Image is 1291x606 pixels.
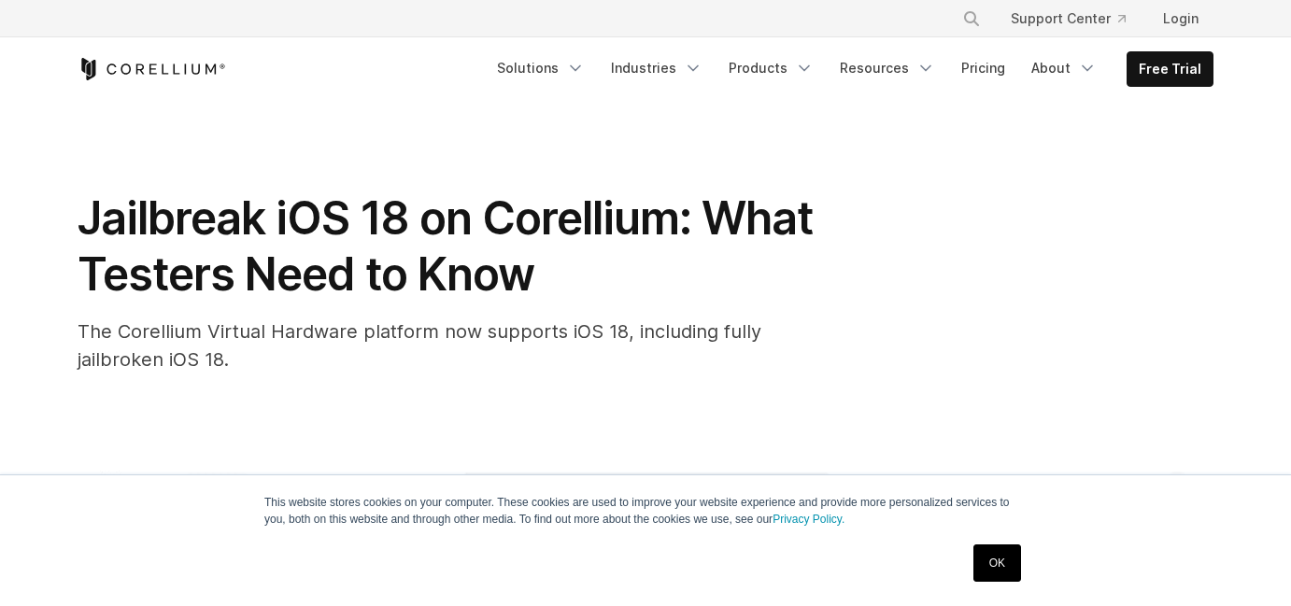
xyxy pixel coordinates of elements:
a: Login [1148,2,1213,35]
a: Corellium Home [78,58,226,80]
a: Resources [829,51,946,85]
p: This website stores cookies on your computer. These cookies are used to improve your website expe... [264,494,1027,528]
a: Pricing [950,51,1016,85]
a: Products [717,51,825,85]
span: Jailbreak iOS 18 on Corellium: What Testers Need to Know [78,190,813,302]
a: Solutions [486,51,596,85]
div: Navigation Menu [486,51,1213,87]
a: Support Center [996,2,1141,35]
a: About [1020,51,1108,85]
a: Industries [600,51,714,85]
a: Free Trial [1128,52,1213,86]
button: Search [955,2,988,35]
div: Navigation Menu [940,2,1213,35]
a: Privacy Policy. [773,513,844,526]
a: OK [973,544,1021,582]
span: The Corellium Virtual Hardware platform now supports iOS 18, including fully jailbroken iOS 18. [78,320,761,371]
